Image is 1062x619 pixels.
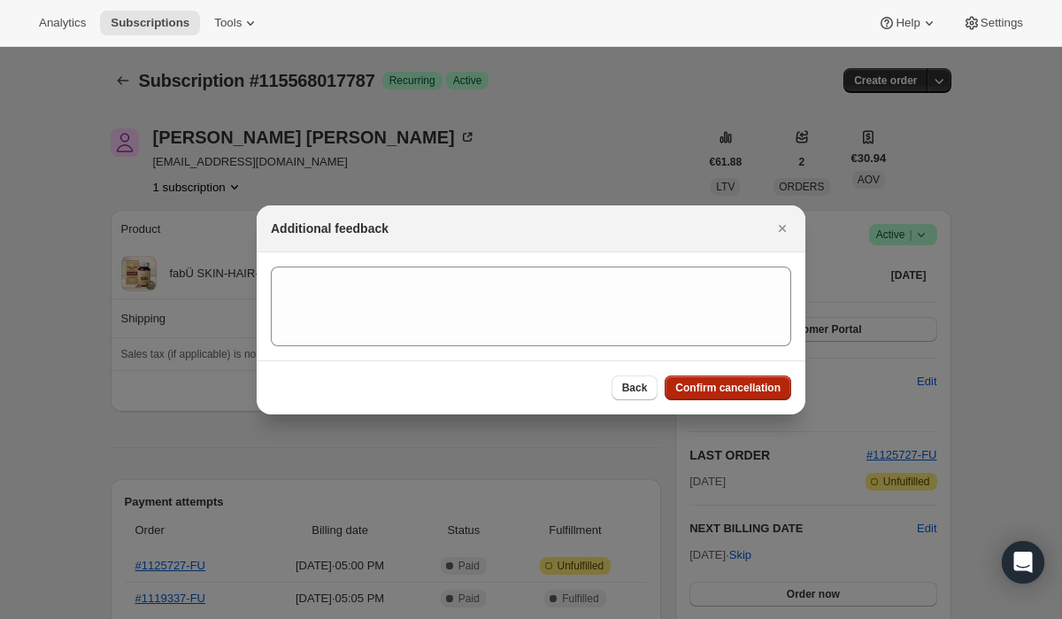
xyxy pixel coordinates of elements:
[39,16,86,30] span: Analytics
[622,381,648,395] span: Back
[867,11,948,35] button: Help
[214,16,242,30] span: Tools
[612,375,658,400] button: Back
[675,381,781,395] span: Confirm cancellation
[952,11,1034,35] button: Settings
[665,375,791,400] button: Confirm cancellation
[100,11,200,35] button: Subscriptions
[981,16,1023,30] span: Settings
[204,11,270,35] button: Tools
[896,16,920,30] span: Help
[28,11,96,35] button: Analytics
[770,216,795,241] button: Close
[271,220,389,237] h2: Additional feedback
[1002,541,1044,584] div: Open Intercom Messenger
[111,16,189,30] span: Subscriptions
